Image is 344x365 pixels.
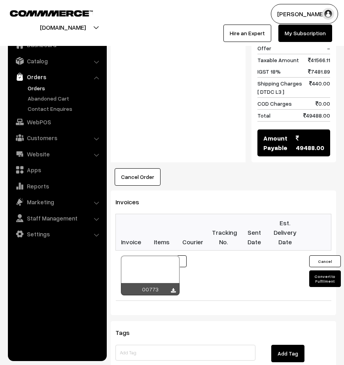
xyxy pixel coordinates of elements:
a: Contact Enquires [26,105,104,113]
th: Invoice [116,214,147,251]
button: [DOMAIN_NAME] [12,17,113,37]
a: My Subscription [278,25,332,42]
a: WebPOS [10,115,104,129]
span: Shipping Charges [ DTDC L3 ] [257,79,302,96]
span: Taxable Amount [257,56,299,64]
span: - [327,44,330,52]
a: Marketing [10,195,104,209]
a: Apps [10,163,104,177]
th: Tracking No. [208,214,239,251]
a: Catalog [10,54,104,68]
button: Add Tag [271,345,304,362]
th: Est. Delivery Date [270,214,301,251]
span: IGST 18% [257,67,281,76]
a: Settings [10,227,104,241]
span: Tags [115,329,139,336]
button: Cancel [309,255,341,267]
span: 49488.00 [296,133,324,152]
a: Customers [10,131,104,145]
div: 00773 [121,283,180,295]
a: Abandoned Cart [26,94,104,103]
span: Offer [257,44,271,52]
span: 41566.11 [308,56,330,64]
span: 7481.89 [308,67,330,76]
button: Convert to Fulfilment [309,270,341,287]
img: COMMMERCE [10,10,93,16]
th: Sent Date [239,214,270,251]
a: Orders [26,84,104,92]
span: 49488.00 [303,111,330,120]
button: Cancel Order [115,168,161,186]
a: Reports [10,179,104,193]
span: Invoices [115,198,149,206]
a: Hire an Expert [223,25,271,42]
button: [PERSON_NAME] [271,4,338,24]
span: COD Charges [257,99,292,108]
a: Orders [10,70,104,84]
a: Website [10,147,104,161]
span: Amount Payable [263,133,296,152]
img: user [322,8,334,20]
a: COMMMERCE [10,8,79,17]
span: Total [257,111,270,120]
input: Add Tag [115,345,255,361]
span: 440.00 [309,79,330,96]
a: Staff Management [10,211,104,225]
span: 0.00 [316,99,330,108]
th: Courier [177,214,208,251]
th: Items [146,214,177,251]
